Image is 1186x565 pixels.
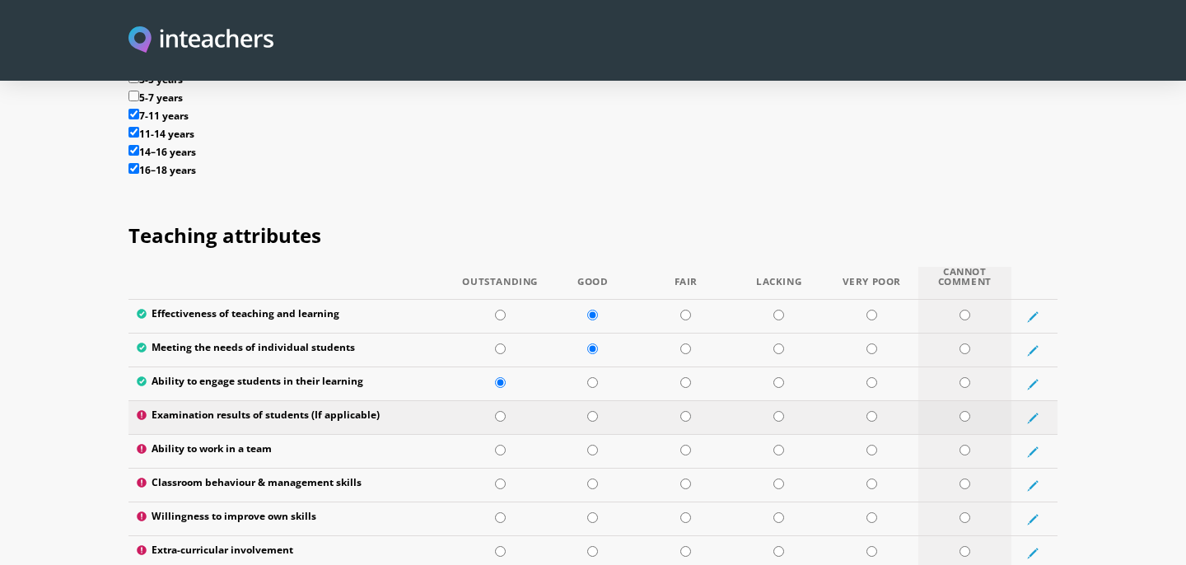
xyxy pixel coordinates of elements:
[137,544,446,561] label: Extra-curricular involvement
[128,109,139,119] input: 7-11 years
[547,267,640,300] th: Good
[137,511,446,527] label: Willingness to improve own skills
[128,127,139,138] input: 11-14 years
[732,267,825,300] th: Lacking
[137,477,446,493] label: Classroom behaviour & management skills
[128,72,1058,91] label: 3-5 years
[137,409,446,426] label: Examination results of students (If applicable)
[128,145,139,156] input: 14–16 years
[128,222,321,249] span: Teaching attributes
[128,109,1058,127] label: 7-11 years
[454,267,547,300] th: Outstanding
[825,267,918,300] th: Very Poor
[137,376,446,392] label: Ability to engage students in their learning
[128,26,273,55] a: Visit this site's homepage
[128,127,1058,145] label: 11-14 years
[639,267,732,300] th: Fair
[137,443,446,460] label: Ability to work in a team
[128,26,273,55] img: Inteachers
[128,91,139,101] input: 5-7 years
[918,267,1011,300] th: Cannot Comment
[137,342,446,358] label: Meeting the needs of individual students
[128,163,1058,181] label: 16–18 years
[128,91,1058,109] label: 5-7 years
[137,308,446,325] label: Effectiveness of teaching and learning
[128,145,1058,163] label: 14–16 years
[128,163,139,174] input: 16–18 years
